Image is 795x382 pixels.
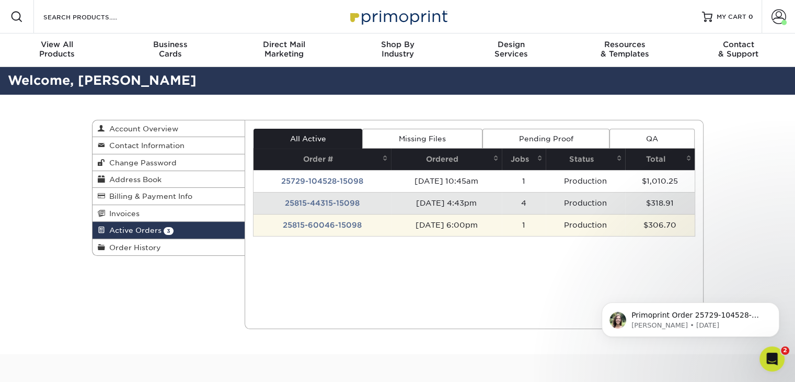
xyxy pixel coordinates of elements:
a: Contact Information [93,137,245,154]
td: Production [546,192,625,214]
a: Contact& Support [682,33,795,67]
td: 25815-60046-15098 [254,214,391,236]
a: DesignServices [454,33,568,67]
span: Design [454,40,568,49]
th: Status [546,149,625,170]
span: Account Overview [105,125,178,133]
td: [DATE] 4:43pm [391,192,501,214]
span: Change Password [105,159,177,167]
td: $1,010.25 [625,170,694,192]
a: Change Password [93,154,245,171]
span: 3 [164,227,174,235]
div: Industry [341,40,454,59]
span: MY CART [717,13,746,21]
a: QA [609,129,694,149]
a: All Active [254,129,362,149]
div: Marketing [227,40,341,59]
span: Invoices [105,209,140,218]
span: Business [113,40,227,49]
div: & Support [682,40,795,59]
span: Resources [568,40,681,49]
a: Order History [93,239,245,255]
iframe: Intercom live chat [759,346,785,372]
a: Missing Files [362,129,482,149]
span: 0 [748,13,753,20]
iframe: Intercom notifications message [586,280,795,354]
a: Address Book [93,171,245,188]
td: [DATE] 6:00pm [391,214,501,236]
td: 4 [502,192,546,214]
span: 2 [781,346,789,355]
input: SEARCH PRODUCTS..... [42,10,144,23]
td: 1 [502,170,546,192]
th: Ordered [391,149,501,170]
img: Primoprint [345,5,450,28]
th: Total [625,149,694,170]
span: Shop By [341,40,454,49]
span: Contact [682,40,795,49]
th: Order # [254,149,391,170]
span: Direct Mail [227,40,341,49]
span: Contact Information [105,141,185,150]
th: Jobs [502,149,546,170]
a: Invoices [93,205,245,222]
td: 25729-104528-15098 [254,170,391,192]
span: Order History [105,243,161,252]
a: Resources& Templates [568,33,681,67]
a: Shop ByIndustry [341,33,454,67]
iframe: Google Customer Reviews [3,350,89,378]
a: Account Overview [93,120,245,137]
td: Production [546,214,625,236]
span: Address Book [105,175,162,184]
div: & Templates [568,40,681,59]
td: [DATE] 10:45am [391,170,501,192]
td: Production [546,170,625,192]
a: Active Orders 3 [93,222,245,239]
div: Cards [113,40,227,59]
td: 25815-44315-15098 [254,192,391,214]
a: BusinessCards [113,33,227,67]
div: Services [454,40,568,59]
a: Billing & Payment Info [93,188,245,205]
td: $318.91 [625,192,694,214]
a: Direct MailMarketing [227,33,341,67]
td: $306.70 [625,214,694,236]
td: 1 [502,214,546,236]
a: Pending Proof [482,129,609,149]
span: Billing & Payment Info [105,192,192,200]
span: Active Orders [105,226,162,234]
